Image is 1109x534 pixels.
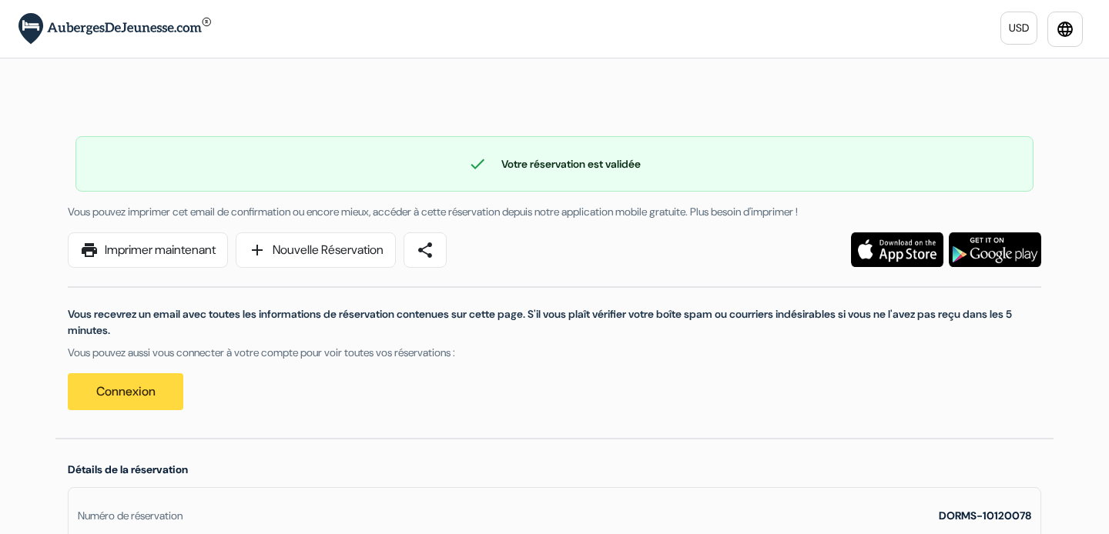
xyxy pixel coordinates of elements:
[416,241,434,259] span: share
[248,241,266,259] span: add
[76,155,1033,173] div: Votre réservation est validée
[939,509,1031,522] strong: DORMS-10120078
[68,306,1041,339] p: Vous recevrez un email avec toutes les informations de réservation contenues sur cette page. S'il...
[404,232,447,268] a: share
[80,241,99,259] span: print
[1000,12,1037,45] a: USD
[949,232,1041,267] img: Téléchargez l'application gratuite
[851,232,943,267] img: Téléchargez l'application gratuite
[468,155,487,173] span: check
[68,345,1041,361] p: Vous pouvez aussi vous connecter à votre compte pour voir toutes vos réservations :
[68,232,228,268] a: printImprimer maintenant
[68,373,183,410] a: Connexion
[18,13,211,45] img: AubergesDeJeunesse.com
[78,508,183,524] div: Numéro de réservation
[236,232,396,268] a: addNouvelle Réservation
[1047,12,1083,47] a: language
[68,462,188,476] span: Détails de la réservation
[1056,20,1074,38] i: language
[68,205,798,219] span: Vous pouvez imprimer cet email de confirmation ou encore mieux, accéder à cette réservation depui...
